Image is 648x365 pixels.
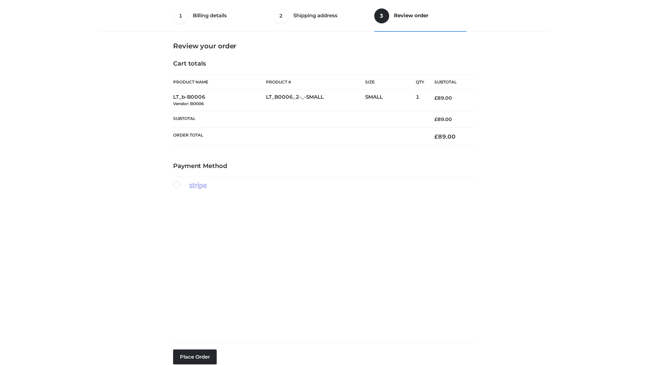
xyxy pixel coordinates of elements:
td: 1 [416,90,424,111]
span: £ [434,133,438,140]
th: Subtotal [173,111,424,127]
iframe: Secure payment input frame [172,188,474,337]
span: £ [434,95,437,101]
bdi: 89.00 [434,116,452,122]
bdi: 89.00 [434,133,456,140]
th: Size [365,75,412,90]
th: Product Name [173,74,266,90]
span: £ [434,116,437,122]
th: Subtotal [424,75,475,90]
th: Product # [266,74,365,90]
td: LT_b-B0006 [173,90,266,111]
th: Qty [416,74,424,90]
td: SMALL [365,90,416,111]
h4: Cart totals [173,60,475,68]
small: Vendor: B0006 [173,101,204,106]
h4: Payment Method [173,163,475,170]
td: LT_B0006_2-_-SMALL [266,90,365,111]
th: Order Total [173,128,424,146]
bdi: 89.00 [434,95,452,101]
button: Place order [173,349,217,364]
h3: Review your order [173,42,475,50]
